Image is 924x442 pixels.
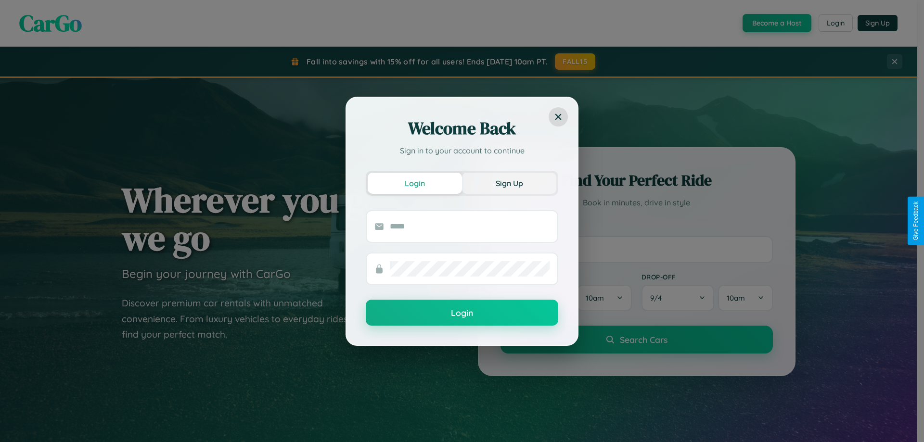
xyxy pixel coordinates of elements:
[366,145,558,156] p: Sign in to your account to continue
[366,117,558,140] h2: Welcome Back
[462,173,556,194] button: Sign Up
[912,202,919,240] div: Give Feedback
[366,300,558,326] button: Login
[368,173,462,194] button: Login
